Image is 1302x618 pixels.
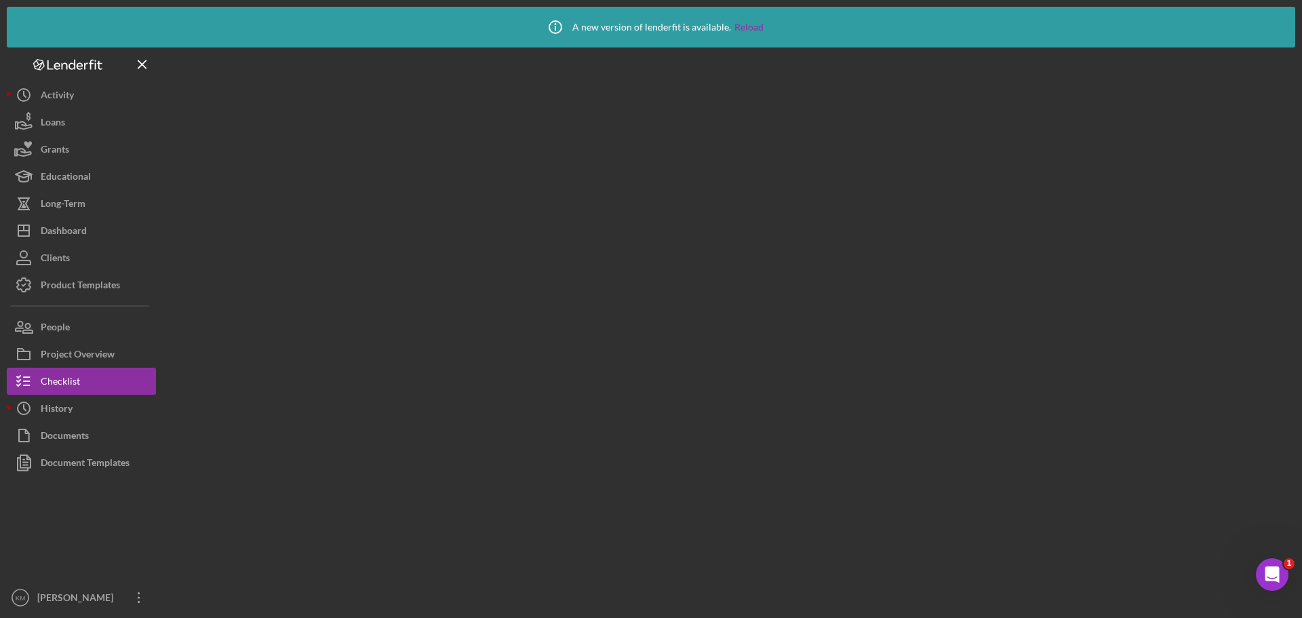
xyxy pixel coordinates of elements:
[7,190,156,217] button: Long-Term
[34,584,122,615] div: [PERSON_NAME]
[7,81,156,109] button: Activity
[7,136,156,163] button: Grants
[41,395,73,425] div: History
[41,109,65,139] div: Loans
[41,244,70,275] div: Clients
[7,422,156,449] button: Documents
[538,10,764,44] div: A new version of lenderfit is available.
[41,190,85,220] div: Long-Term
[7,109,156,136] button: Loans
[41,136,69,166] div: Grants
[41,271,120,302] div: Product Templates
[7,217,156,244] button: Dashboard
[41,449,130,480] div: Document Templates
[734,22,764,33] a: Reload
[7,244,156,271] button: Clients
[1284,558,1295,569] span: 1
[7,341,156,368] button: Project Overview
[7,584,156,611] button: KM[PERSON_NAME]
[7,368,156,395] button: Checklist
[7,449,156,476] button: Document Templates
[41,341,115,371] div: Project Overview
[41,81,74,112] div: Activity
[41,313,70,344] div: People
[7,271,156,298] button: Product Templates
[16,594,25,602] text: KM
[7,313,156,341] button: People
[41,422,89,452] div: Documents
[41,217,87,248] div: Dashboard
[41,163,91,193] div: Educational
[7,395,156,422] button: History
[7,163,156,190] button: Educational
[1256,558,1288,591] iframe: Intercom live chat
[41,368,80,398] div: Checklist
